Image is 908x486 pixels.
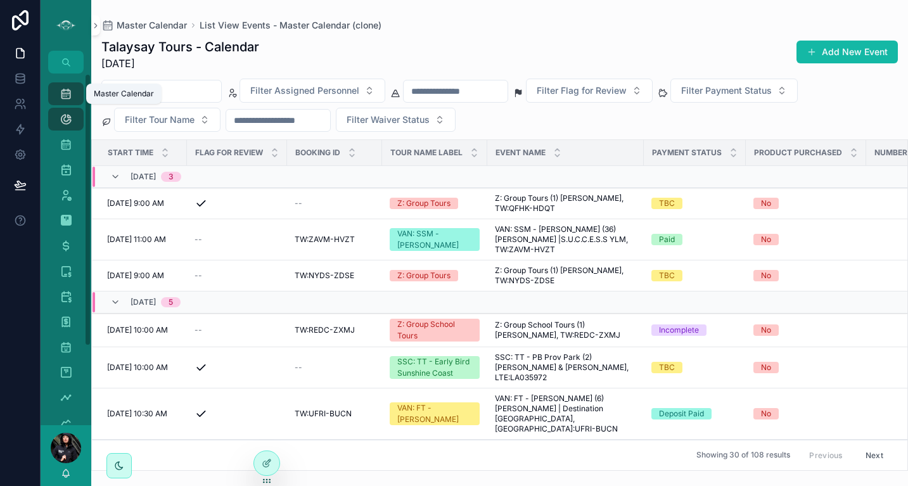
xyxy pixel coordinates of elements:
[753,324,859,336] a: No
[169,172,174,182] div: 3
[696,451,790,461] span: Showing 30 of 108 results
[94,89,154,99] div: Master Calendar
[390,228,480,251] a: VAN: SSM - [PERSON_NAME]
[101,38,259,56] h1: Talaysay Tours - Calendar
[347,113,430,126] span: Filter Waiver Status
[753,362,859,373] a: No
[195,271,202,281] span: --
[761,408,771,419] div: No
[41,74,91,425] div: scrollable content
[107,362,168,373] span: [DATE] 10:00 AM
[397,228,472,251] div: VAN: SSM - [PERSON_NAME]
[107,271,179,281] a: [DATE] 9:00 AM
[796,41,898,63] button: Add New Event
[131,172,156,182] span: [DATE]
[295,325,374,335] a: TW:REDC-ZXMJ
[114,108,221,132] button: Select Button
[659,198,675,209] div: TBC
[101,56,259,71] span: [DATE]
[195,234,202,245] span: --
[295,325,355,335] span: TW:REDC-ZXMJ
[295,198,374,208] a: --
[651,198,738,209] a: TBC
[295,148,340,158] span: Booking ID
[495,320,636,340] span: Z: Group School Tours (1) [PERSON_NAME], TW:REDC-ZXMJ
[195,325,279,335] a: --
[857,445,892,465] button: Next
[107,409,167,419] span: [DATE] 10:30 AM
[195,234,279,245] a: --
[390,270,480,281] a: Z: Group Tours
[537,84,627,97] span: Filter Flag for Review
[390,148,463,158] span: Tour Name Label
[659,234,675,245] div: Paid
[195,325,202,335] span: --
[651,408,738,419] a: Deposit Paid
[295,271,374,281] a: TW:NYDS-ZDSE
[101,19,187,32] a: Master Calendar
[761,198,771,209] div: No
[659,324,699,336] div: Incomplete
[496,148,546,158] span: Event Name
[390,356,480,379] a: SSC: TT - Early Bird Sunshine Coast
[107,409,179,419] a: [DATE] 10:30 AM
[495,224,636,255] a: VAN: SSM - [PERSON_NAME] (36) [PERSON_NAME] |S.U.C.C.E.S.S YLM, TW:ZAVM-HVZT
[131,297,156,307] span: [DATE]
[753,408,859,419] a: No
[169,297,173,307] div: 5
[761,234,771,245] div: No
[659,270,675,281] div: TBC
[397,319,472,342] div: Z: Group School Tours
[495,393,636,434] a: VAN: FT - [PERSON_NAME] (6) [PERSON_NAME] | Destination [GEOGRAPHIC_DATA], [GEOGRAPHIC_DATA]:UFRI...
[754,148,842,158] span: Product Purchased
[195,148,263,158] span: Flag for Review
[117,19,187,32] span: Master Calendar
[295,234,355,245] span: TW:ZAVM-HVZT
[336,108,456,132] button: Select Button
[125,113,195,126] span: Filter Tour Name
[753,198,859,209] a: No
[200,19,381,32] a: List View Events - Master Calendar (clone)
[107,234,179,245] a: [DATE] 11:00 AM
[295,409,374,419] a: TW:UFRI-BUCN
[295,409,352,419] span: TW:UFRI-BUCN
[107,325,179,335] a: [DATE] 10:00 AM
[651,362,738,373] a: TBC
[397,356,472,379] div: SSC: TT - Early Bird Sunshine Coast
[107,325,168,335] span: [DATE] 10:00 AM
[195,271,279,281] a: --
[495,352,636,383] a: SSC: TT - PB Prov Park (2) [PERSON_NAME] & [PERSON_NAME], LTE:LA035972
[295,271,354,281] span: TW:NYDS-ZDSE
[107,198,164,208] span: [DATE] 9:00 AM
[108,148,153,158] span: Start Time
[659,362,675,373] div: TBC
[670,79,798,103] button: Select Button
[56,15,76,35] img: App logo
[652,148,722,158] span: Payment Status
[495,193,636,214] a: Z: Group Tours (1) [PERSON_NAME], TW:QFHK-HDQT
[397,402,472,425] div: VAN: FT - [PERSON_NAME]
[107,271,164,281] span: [DATE] 9:00 AM
[240,79,385,103] button: Select Button
[397,198,451,209] div: Z: Group Tours
[761,324,771,336] div: No
[397,270,451,281] div: Z: Group Tours
[761,270,771,281] div: No
[651,324,738,336] a: Incomplete
[659,408,704,419] div: Deposit Paid
[295,362,302,373] span: --
[753,234,859,245] a: No
[651,234,738,245] a: Paid
[295,234,374,245] a: TW:ZAVM-HVZT
[681,84,772,97] span: Filter Payment Status
[107,198,179,208] a: [DATE] 9:00 AM
[295,198,302,208] span: --
[107,362,179,373] a: [DATE] 10:00 AM
[526,79,653,103] button: Select Button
